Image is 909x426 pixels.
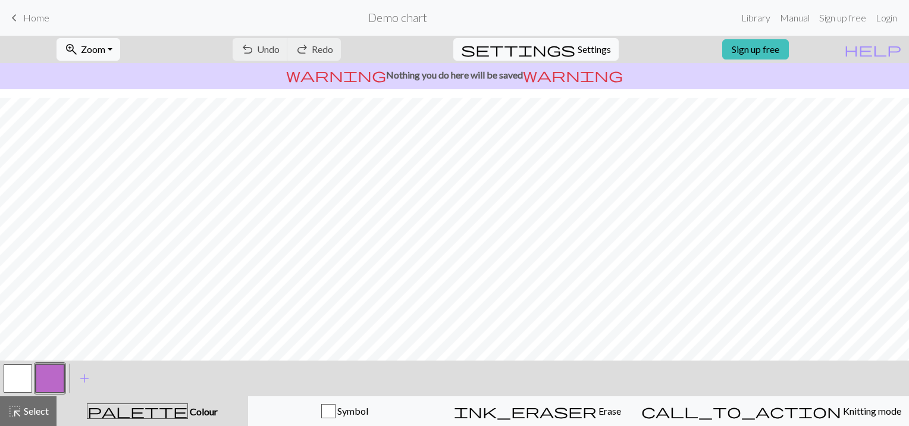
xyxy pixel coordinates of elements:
[634,396,909,426] button: Knitting mode
[841,405,901,416] span: Knitting mode
[57,396,248,426] button: Colour
[87,403,187,419] span: palette
[641,403,841,419] span: call_to_action
[814,6,871,30] a: Sign up free
[23,12,49,23] span: Home
[336,405,368,416] span: Symbol
[722,39,789,59] a: Sign up free
[441,396,634,426] button: Erase
[57,38,120,61] button: Zoom
[188,406,218,417] span: Colour
[597,405,621,416] span: Erase
[7,10,21,26] span: keyboard_arrow_left
[81,43,105,55] span: Zoom
[844,41,901,58] span: help
[77,370,92,387] span: add
[453,38,619,61] button: SettingsSettings
[775,6,814,30] a: Manual
[248,396,441,426] button: Symbol
[736,6,775,30] a: Library
[368,11,427,24] h2: Demo chart
[461,42,575,57] i: Settings
[523,67,623,83] span: warning
[5,68,904,82] p: Nothing you do here will be saved
[461,41,575,58] span: settings
[578,42,611,57] span: Settings
[454,403,597,419] span: ink_eraser
[871,6,902,30] a: Login
[64,41,79,58] span: zoom_in
[22,405,49,416] span: Select
[8,403,22,419] span: highlight_alt
[286,67,386,83] span: warning
[7,8,49,28] a: Home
